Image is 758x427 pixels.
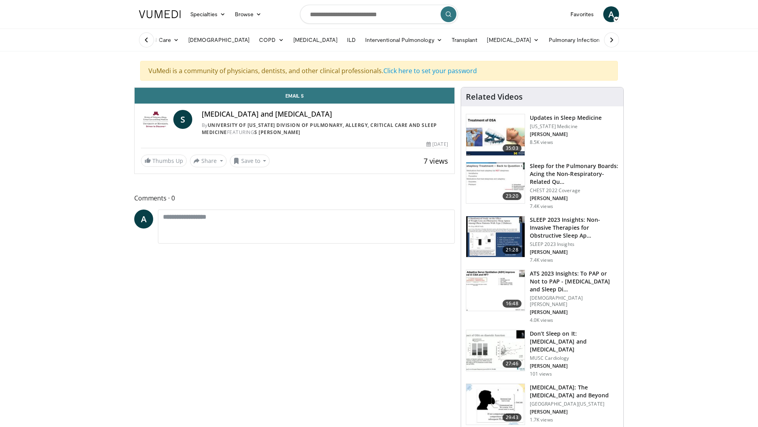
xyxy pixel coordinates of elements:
[530,371,552,377] p: 101 views
[530,330,619,353] h3: Don’t Sleep on It: [MEDICAL_DATA] and [MEDICAL_DATA]
[342,32,360,48] a: ILD
[466,384,525,425] img: e009c484-ea1f-410a-8eb9-81856f64492e.150x105_q85_crop-smart_upscale.jpg
[503,144,522,152] span: 35:03
[503,300,522,308] span: 16:48
[530,409,619,415] p: [PERSON_NAME]
[466,384,619,425] a: 29:43 [MEDICAL_DATA]: The [MEDICAL_DATA] and Beyond [GEOGRAPHIC_DATA][US_STATE] [PERSON_NAME] 1.7...
[466,92,523,102] h4: Related Videos
[466,330,525,371] img: 095413b8-3156-4c12-a7bd-a331bbd6643d.150x105_q85_crop-smart_upscale.jpg
[603,6,619,22] a: A
[530,203,553,210] p: 7.4K views
[530,295,619,308] p: [DEMOGRAPHIC_DATA][PERSON_NAME]
[530,309,619,316] p: [PERSON_NAME]
[202,110,448,119] h4: [MEDICAL_DATA] and [MEDICAL_DATA]
[140,61,618,81] div: VuMedi is a community of physicians, dentists, and other clinical professionals.
[447,32,482,48] a: Transplant
[530,363,619,369] p: [PERSON_NAME]
[134,193,455,203] span: Comments 0
[135,88,454,104] a: Email S
[530,195,619,202] p: [PERSON_NAME]
[530,162,619,186] h3: Sleep for the Pulmonary Boards: Acing the Non-Respiratory-Related Qu…
[383,66,477,75] a: Click here to set your password
[530,317,553,323] p: 4.0K views
[466,216,619,263] a: 21:28 SLEEP 2023 Insights: Non-Invasive Therapies for Obstructive Sleep Ap… SLEEP 2023 Insights [...
[184,32,254,48] a: [DEMOGRAPHIC_DATA]
[530,131,602,138] p: [PERSON_NAME]
[134,210,153,229] a: A
[289,32,342,48] a: [MEDICAL_DATA]
[173,110,192,129] a: S
[544,32,612,48] a: Pulmonary Infection
[530,114,602,122] h3: Updates in Sleep Medicine
[466,114,619,156] a: 35:03 Updates in Sleep Medicine [US_STATE] Medicine [PERSON_NAME] 8.5K views
[135,87,454,88] video-js: Video Player
[530,123,602,130] p: [US_STATE] Medicine
[530,216,619,240] h3: SLEEP 2023 Insights: Non-Invasive Therapies for Obstructive Sleep Ap…
[141,155,187,167] a: Thumbs Up
[530,417,553,423] p: 1.7K views
[202,122,448,136] div: By FEATURING
[466,216,525,257] img: e0da9332-76d3-4490-9302-7b0be96a7cdb.150x105_q85_crop-smart_upscale.jpg
[503,246,522,254] span: 21:28
[466,162,525,204] img: 9ae18581-15d7-4e3f-9e17-ab981157280a.150x105_q85_crop-smart_upscale.jpg
[530,401,619,407] p: [GEOGRAPHIC_DATA][US_STATE]
[466,330,619,377] a: 27:46 Don’t Sleep on It: [MEDICAL_DATA] and [MEDICAL_DATA] MUSC Cardiology [PERSON_NAME] 101 views
[482,32,544,48] a: [MEDICAL_DATA]
[503,360,522,368] span: 27:46
[530,270,619,293] h3: ATS 2023 Insights: To PAP or Not to PAP - [MEDICAL_DATA] and Sleep Di…
[424,156,448,166] span: 7 views
[230,155,270,167] button: Save to
[360,32,447,48] a: Interventional Pulmonology
[139,10,181,18] img: VuMedi Logo
[466,270,619,323] a: 16:48 ATS 2023 Insights: To PAP or Not to PAP - [MEDICAL_DATA] and Sleep Di… [DEMOGRAPHIC_DATA][P...
[503,192,522,200] span: 23:20
[466,270,525,311] img: 10c22b44-b763-49b4-9878-337a589fe2ae.150x105_q85_crop-smart_upscale.jpg
[530,139,553,145] p: 8.5K views
[202,122,437,136] a: University of [US_STATE] Division of Pulmonary, Allergy, Critical Care and Sleep Medicine
[530,187,619,194] p: CHEST 2022 Coverage
[466,162,619,210] a: 23:20 Sleep for the Pulmonary Boards: Acing the Non-Respiratory-Related Qu… CHEST 2022 Coverage [...
[503,414,522,421] span: 29:43
[141,110,170,129] img: University of Minnesota Division of Pulmonary, Allergy, Critical Care and Sleep Medicine
[530,249,619,255] p: [PERSON_NAME]
[254,129,300,136] a: S [PERSON_NAME]
[186,6,230,22] a: Specialties
[566,6,599,22] a: Favorites
[530,355,619,361] p: MUSC Cardiology
[426,141,448,148] div: [DATE]
[466,114,525,155] img: 1b28fd78-e194-4440-a9da-6515a7836199.150x105_q85_crop-smart_upscale.jpg
[230,6,266,22] a: Browse
[190,155,227,167] button: Share
[254,32,288,48] a: COPD
[300,5,458,24] input: Search topics, interventions
[530,241,619,248] p: SLEEP 2023 Insights
[530,257,553,263] p: 7.4K views
[530,384,619,399] h3: [MEDICAL_DATA]: The [MEDICAL_DATA] and Beyond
